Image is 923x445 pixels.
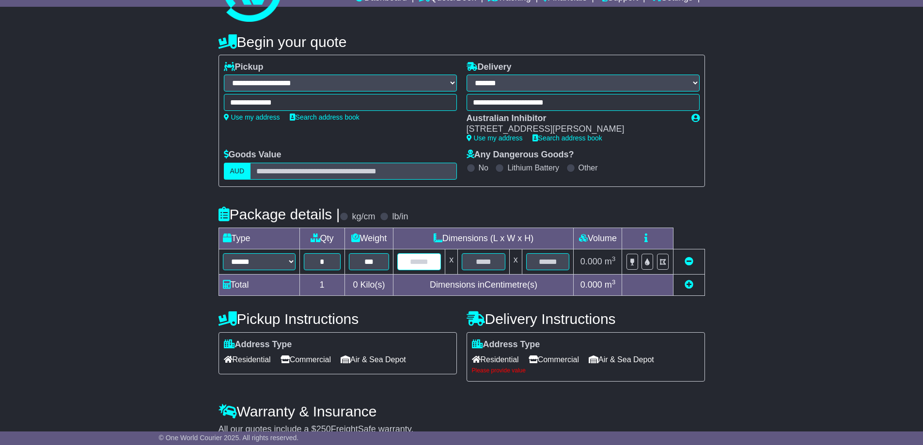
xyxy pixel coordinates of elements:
[281,352,331,367] span: Commercial
[507,163,559,172] label: Lithium Battery
[589,352,654,367] span: Air & Sea Depot
[685,280,693,290] a: Add new item
[219,206,340,222] h4: Package details |
[393,228,574,249] td: Dimensions (L x W x H)
[219,274,299,295] td: Total
[472,352,519,367] span: Residential
[529,352,579,367] span: Commercial
[685,257,693,266] a: Remove this item
[612,255,616,262] sup: 3
[472,367,700,374] div: Please provide value
[344,228,393,249] td: Weight
[224,163,251,180] label: AUD
[299,274,344,295] td: 1
[219,424,705,435] div: All our quotes include a $ FreightSafe warranty.
[352,212,375,222] label: kg/cm
[224,150,282,160] label: Goods Value
[341,352,406,367] span: Air & Sea Depot
[290,113,360,121] a: Search address book
[467,62,512,73] label: Delivery
[580,280,602,290] span: 0.000
[219,403,705,419] h4: Warranty & Insurance
[467,150,574,160] label: Any Dangerous Goods?
[344,274,393,295] td: Kilo(s)
[299,228,344,249] td: Qty
[159,434,299,442] span: © One World Courier 2025. All rights reserved.
[219,311,457,327] h4: Pickup Instructions
[579,163,598,172] label: Other
[605,257,616,266] span: m
[467,124,682,135] div: [STREET_ADDRESS][PERSON_NAME]
[224,339,292,350] label: Address Type
[224,62,264,73] label: Pickup
[509,249,522,274] td: x
[472,339,540,350] label: Address Type
[467,113,682,124] div: Australian Inhibitor
[219,228,299,249] td: Type
[580,257,602,266] span: 0.000
[392,212,408,222] label: lb/in
[393,274,574,295] td: Dimensions in Centimetre(s)
[445,249,458,274] td: x
[316,424,331,434] span: 250
[574,228,622,249] td: Volume
[353,280,358,290] span: 0
[612,278,616,286] sup: 3
[479,163,488,172] label: No
[532,134,602,142] a: Search address book
[467,134,523,142] a: Use my address
[224,352,271,367] span: Residential
[605,280,616,290] span: m
[467,311,705,327] h4: Delivery Instructions
[219,34,705,50] h4: Begin your quote
[224,113,280,121] a: Use my address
